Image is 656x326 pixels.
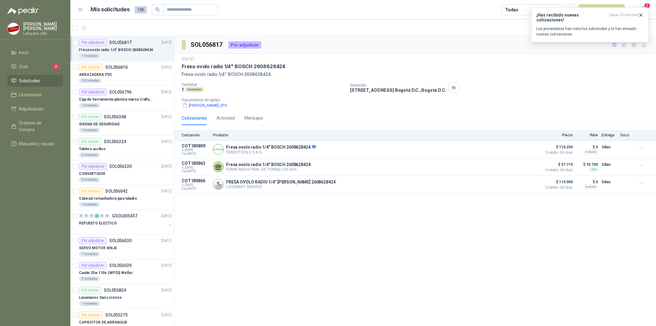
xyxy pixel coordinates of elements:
[182,63,285,70] p: Fresa ovolo radio 1/4" BOSCH 2608628424
[109,164,132,169] p: SOL056320
[161,114,172,120] p: [DATE]
[79,212,173,232] a: 0 0 0 2 0 0 GSOL005457[DATE] REPUESTO ELECTICO
[79,146,106,152] p: Tablero acrílico
[182,148,209,152] span: C: [DATE]
[182,98,654,102] p: Documentos de apoyo
[79,128,100,133] div: 1 Unidades
[112,214,137,218] p: GSOL005457
[105,214,110,218] div: 0
[104,115,126,119] p: SOL056348
[79,295,121,301] p: Lavamanos San Lorenzo
[79,287,101,294] div: Por enviar
[589,167,598,172] div: Flex
[576,143,598,151] p: $ 0
[70,259,174,284] a: Por adjudicarSOL056029[DATE] Cautín 25w 110v (WP25) Weller5 Unidades
[531,7,649,42] button: ¡Has recibido nuevas cotizaciones!hace 10 minutos Los proveedores han visto tus solicitudes y te ...
[104,139,126,144] p: SOL056324
[70,235,174,259] a: Por adjudicarSOL056030[DATE] SERVO MOTOR XINJE1 Unidades
[79,220,117,226] p: REPUESTO ELECTICO
[638,4,649,15] button: 2
[182,56,194,62] p: [DATE]
[7,138,63,150] a: Manuales y ayuda
[109,40,132,45] p: SOL056817
[182,102,228,109] button: [PERSON_NAME].JPG
[182,187,209,191] span: Exp: [DATE]
[350,87,446,93] p: [STREET_ADDRESS] Bogotá D.C. , Bogotá D.C.
[244,115,263,121] div: Mensajes
[79,177,100,182] div: 3 Unidades
[228,41,261,49] div: Por adjudicar
[100,214,104,218] div: 0
[350,83,446,87] p: Dirección
[161,263,172,269] p: [DATE]
[536,26,643,37] p: Los proveedores han visto tus solicitudes y te han enviado nuevas cotizaciones.
[161,238,172,244] p: [DATE]
[182,133,209,137] p: Cotización
[602,143,617,151] p: 3 días
[7,103,63,115] a: Adjudicación
[70,160,174,185] a: Por adjudicarSOL056320[DATE] CONVERTIDOR3 Unidades
[182,161,209,166] p: COT180863
[79,103,100,108] div: 1 Unidades
[226,180,335,184] p: FRESA OVOLO RADIO 1/4" [PERSON_NAME] 2608628424
[576,161,598,168] p: $ 35.700
[644,3,650,9] span: 2
[104,288,126,292] p: SOL055824
[213,144,223,154] img: Company Logo
[70,135,174,160] a: Por enviarSOL056324[DATE] Tablero acrílico5 Unidades
[583,150,598,154] div: Incluido
[182,178,209,183] p: COT180866
[79,245,117,251] p: SERVO MOTOR XINJE
[161,188,172,194] p: [DATE]
[182,166,209,169] span: C: [DATE]
[542,178,573,186] span: $ 119.000
[79,214,84,218] div: 0
[79,187,103,195] div: Por cotizar
[7,89,63,101] a: Licitaciones
[109,239,132,243] p: SOL056030
[182,183,209,187] span: C: [DATE]
[19,120,57,133] span: Órdenes de Compra
[542,143,573,151] span: $ 110.254
[84,214,89,218] div: 0
[226,150,316,154] p: FERROTOOLS S.A.S.
[542,133,573,137] p: Precio
[182,152,209,156] span: Exp: [DATE]
[185,87,204,92] div: Unidades
[542,186,573,189] span: Crédito 30 días
[578,4,625,15] button: Nueva solicitud
[91,5,130,14] h1: Mis solicitudes
[79,163,107,170] div: Por adjudicar
[602,133,617,137] p: Entrega
[182,169,209,173] span: Exp: [DATE]
[542,168,573,172] span: Crédito 30 días
[79,262,107,269] div: Por adjudicar
[79,276,100,281] div: 5 Unidades
[536,13,607,22] h3: ¡Has recibido nuevas cotizaciones!
[161,213,172,219] p: [DATE]
[583,184,598,189] div: Incluido
[70,61,174,86] a: Por cotizarSOL056810[DATE] ABRAZADERA PVC10 Unidades
[226,184,335,189] p: LOGISMAT SERVICE
[135,6,147,13] span: 185
[19,77,40,84] span: Solicitudes
[182,143,209,148] p: COT180809
[79,88,107,96] div: Por adjudicar
[79,78,102,83] div: 10 Unidades
[70,86,174,111] a: Por adjudicarSOL056796[DATE] Caja de herramienta plástica marca Craftsman de 26 pulgadas color ro...
[610,13,639,22] span: hace 10 minutos
[213,133,539,137] p: Producto
[602,161,617,168] p: 2 días
[19,140,54,147] span: Manuales y ayuda
[79,121,120,127] p: SIRENA DE SEGURIDAD
[576,133,598,137] p: Flete
[182,115,207,121] div: Cotizaciones
[161,139,172,145] p: [DATE]
[602,178,617,186] p: 5 días
[79,97,155,102] p: Caja de herramienta plástica marca Craftsman de 26 pulgadas color rojo y nego
[79,138,101,145] div: Por enviar
[53,64,59,69] span: 3
[79,171,105,177] p: CONVERTIDOR
[70,111,174,135] a: Por enviarSOL056348[DATE] SIRENA DE SEGURIDAD1 Unidades
[7,7,39,15] img: Logo peakr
